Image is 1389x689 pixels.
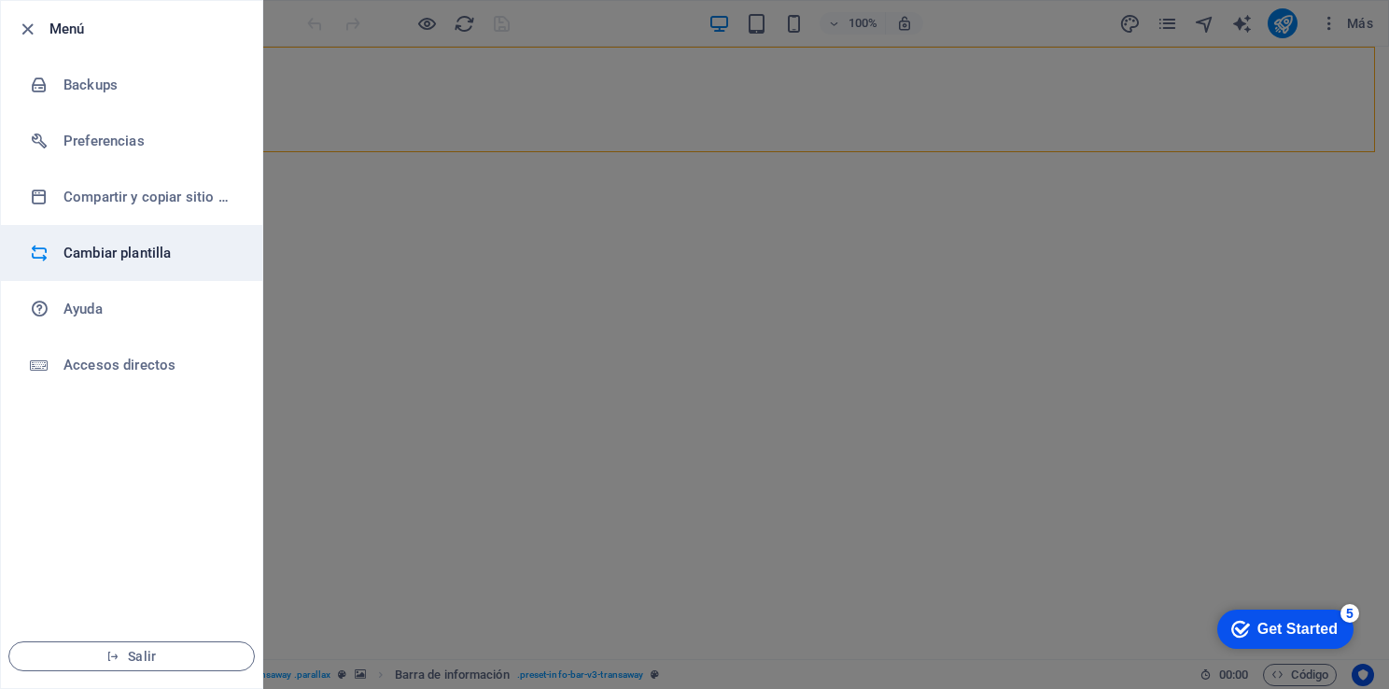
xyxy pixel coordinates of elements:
[15,9,151,49] div: Get Started 5 items remaining, 0% complete
[55,21,135,37] div: Get Started
[138,4,157,22] div: 5
[8,641,255,671] button: Salir
[49,18,247,40] h6: Menú
[63,298,236,320] h6: Ayuda
[63,354,236,376] h6: Accesos directos
[63,242,236,264] h6: Cambiar plantilla
[1,281,262,337] a: Ayuda
[63,186,236,208] h6: Compartir y copiar sitio web
[63,130,236,152] h6: Preferencias
[24,649,239,664] span: Salir
[63,74,236,96] h6: Backups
